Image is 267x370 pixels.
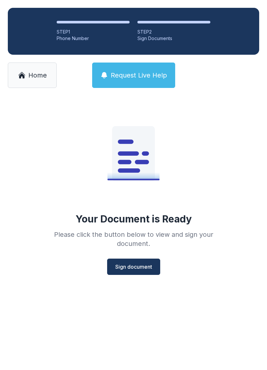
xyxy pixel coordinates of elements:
[40,230,227,248] div: Please click the button below to view and sign your document.
[111,71,167,80] span: Request Live Help
[115,263,152,271] span: Sign document
[57,29,130,35] div: STEP 1
[28,71,47,80] span: Home
[76,213,192,225] div: Your Document is Ready
[137,35,210,42] div: Sign Documents
[57,35,130,42] div: Phone Number
[137,29,210,35] div: STEP 2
